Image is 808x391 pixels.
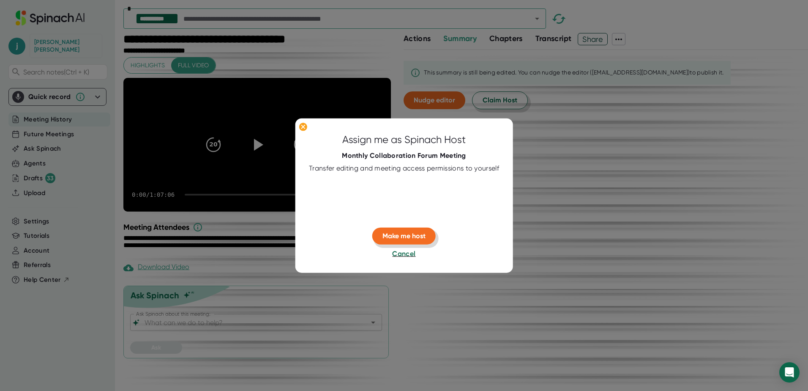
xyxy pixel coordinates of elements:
div: Assign me as Spinach Host [342,132,466,147]
div: Open Intercom Messenger [779,362,800,383]
span: Make me host [382,232,426,240]
div: Monthly Collaboration Forum Meeting [342,151,466,160]
span: Cancel [392,250,415,258]
button: Cancel [392,249,415,259]
div: Transfer editing and meeting access permissions to yourself [309,164,499,173]
button: Make me host [372,228,436,245]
